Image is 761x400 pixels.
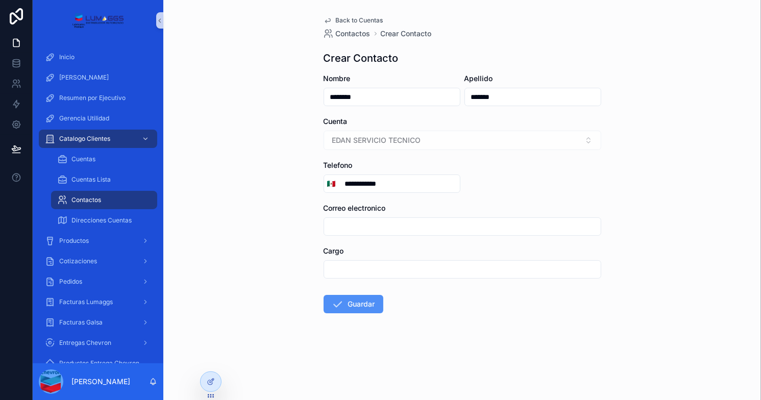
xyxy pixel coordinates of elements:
a: Facturas Lumaggs [39,293,157,311]
a: Productos Entrega Chevron [39,354,157,372]
a: Contactos [51,191,157,209]
a: Resumen por Ejecutivo [39,89,157,107]
span: Cuentas [71,155,95,163]
span: Productos [59,237,89,245]
span: Cargo [324,246,344,255]
a: Gerencia Utilidad [39,109,157,128]
a: Back to Cuentas [324,16,383,24]
a: Crear Contacto [381,29,432,39]
span: Apellido [464,74,493,83]
span: 🇲🇽 [327,179,336,189]
span: Facturas Galsa [59,318,103,327]
a: Cuentas Lista [51,170,157,189]
span: Nombre [324,74,351,83]
span: Cotizaciones [59,257,97,265]
a: Facturas Galsa [39,313,157,332]
span: Facturas Lumaggs [59,298,113,306]
img: App logo [72,12,124,29]
a: Catalogo Clientes [39,130,157,148]
span: [PERSON_NAME] [59,73,109,82]
p: [PERSON_NAME] [71,377,130,387]
a: [PERSON_NAME] [39,68,157,87]
a: Cotizaciones [39,252,157,270]
a: Pedidos [39,272,157,291]
button: Select Button [324,174,339,193]
h1: Crear Contacto [324,51,399,65]
span: Catalogo Clientes [59,135,110,143]
a: Contactos [324,29,371,39]
button: Guardar [324,295,383,313]
div: scrollable content [33,41,163,363]
span: Telefono [324,161,353,169]
span: Inicio [59,53,75,61]
span: Contactos [336,29,371,39]
span: Cuenta [324,117,348,126]
a: Inicio [39,48,157,66]
span: Cuentas Lista [71,176,111,184]
a: Direcciones Cuentas [51,211,157,230]
span: Correo electronico [324,204,386,212]
span: Resumen por Ejecutivo [59,94,126,102]
span: Direcciones Cuentas [71,216,132,224]
span: Productos Entrega Chevron [59,359,139,367]
a: Entregas Chevron [39,334,157,352]
a: Cuentas [51,150,157,168]
a: Productos [39,232,157,250]
span: Contactos [71,196,101,204]
span: Back to Cuentas [336,16,383,24]
span: Pedidos [59,278,82,286]
span: Gerencia Utilidad [59,114,109,122]
span: Entregas Chevron [59,339,111,347]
